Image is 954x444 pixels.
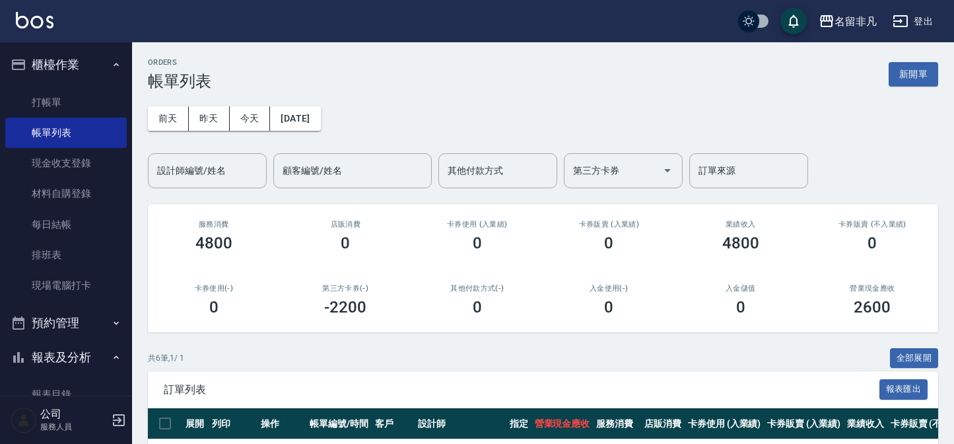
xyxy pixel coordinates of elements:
[195,234,232,252] h3: 4800
[427,284,528,293] h2: 其他付款方式(-)
[691,284,791,293] h2: 入金儲值
[257,408,306,439] th: 操作
[889,62,938,87] button: 新開單
[5,270,127,301] a: 現場電腦打卡
[148,72,211,91] h3: 帳單列表
[324,298,366,316] h3: -2200
[854,298,891,316] h3: 2600
[5,118,127,148] a: 帳單列表
[427,220,528,229] h2: 卡券使用 (入業績)
[506,408,531,439] th: 指定
[531,408,594,439] th: 營業現金應收
[296,284,396,293] h2: 第三方卡券(-)
[5,340,127,375] button: 報表及分析
[11,407,37,433] img: Person
[415,408,506,439] th: 設計師
[823,220,923,229] h2: 卡券販賣 (不入業績)
[182,408,209,439] th: 展開
[657,160,678,181] button: Open
[5,379,127,410] a: 報表目錄
[685,408,765,439] th: 卡券使用 (入業績)
[148,106,189,131] button: 前天
[593,408,641,439] th: 服務消費
[5,148,127,178] a: 現金收支登錄
[164,383,879,396] span: 訂單列表
[835,13,877,30] div: 名留非凡
[473,298,482,316] h3: 0
[722,234,759,252] h3: 4800
[372,408,415,439] th: 客戶
[641,408,685,439] th: 店販消費
[296,220,396,229] h2: 店販消費
[230,106,271,131] button: 今天
[890,348,939,369] button: 全部展開
[879,383,928,395] a: 報表匯出
[189,106,230,131] button: 昨天
[341,234,350,252] h3: 0
[879,379,928,400] button: 報表匯出
[209,298,219,316] h3: 0
[813,8,882,35] button: 名留非凡
[306,408,372,439] th: 帳單編號/時間
[148,58,211,67] h2: ORDERS
[270,106,320,131] button: [DATE]
[5,209,127,240] a: 每日結帳
[164,284,264,293] h2: 卡券使用(-)
[823,284,923,293] h2: 營業現金應收
[5,87,127,118] a: 打帳單
[5,306,127,340] button: 預約管理
[40,408,108,421] h5: 公司
[844,408,887,439] th: 業績收入
[5,240,127,270] a: 排班表
[209,408,257,439] th: 列印
[764,408,844,439] th: 卡券販賣 (入業績)
[559,284,660,293] h2: 入金使用(-)
[16,12,53,28] img: Logo
[5,48,127,82] button: 櫃檯作業
[887,9,938,34] button: 登出
[164,220,264,229] h3: 服務消費
[868,234,877,252] h3: 0
[5,178,127,209] a: 材料自購登錄
[40,421,108,433] p: 服務人員
[604,298,613,316] h3: 0
[559,220,660,229] h2: 卡券販賣 (入業績)
[691,220,791,229] h2: 業績收入
[780,8,807,34] button: save
[889,67,938,80] a: 新開單
[736,298,745,316] h3: 0
[148,352,184,364] p: 共 6 筆, 1 / 1
[473,234,482,252] h3: 0
[604,234,613,252] h3: 0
